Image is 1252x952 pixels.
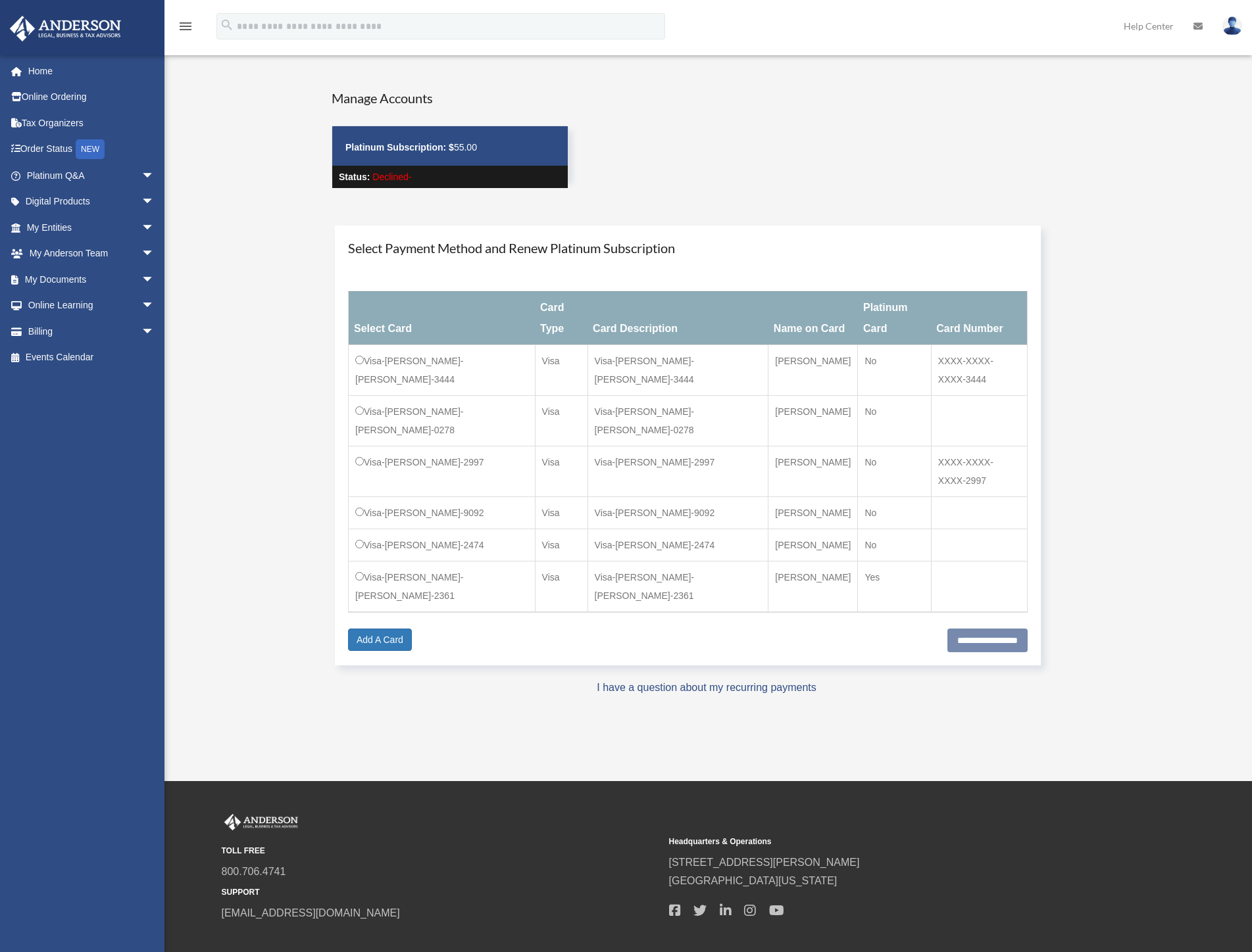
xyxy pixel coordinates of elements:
td: No [858,496,931,529]
td: Visa-[PERSON_NAME]-[PERSON_NAME]-0278 [588,395,768,446]
a: Billingarrow_drop_down [9,318,174,345]
a: My Documentsarrow_drop_down [9,266,174,293]
a: My Entitiesarrow_drop_down [9,214,174,241]
td: Visa [535,561,588,612]
a: Online Ordering [9,84,174,110]
a: I have a question about my recurring payments [597,682,816,693]
td: Visa [535,496,588,529]
td: Visa-[PERSON_NAME]-[PERSON_NAME]-3444 [349,345,536,395]
span: arrow_drop_down [141,214,168,241]
th: Platinum Card [858,291,931,345]
td: Visa [535,345,588,395]
td: No [858,446,931,496]
img: User Pic [1222,16,1242,36]
a: My Anderson Teamarrow_drop_down [9,241,174,267]
a: menu [178,23,193,34]
td: No [858,529,931,561]
td: [PERSON_NAME] [768,496,858,529]
td: Visa [535,529,588,561]
div: NEW [76,139,105,159]
a: Home [9,58,174,84]
span: arrow_drop_down [141,318,168,345]
th: Name on Card [768,291,858,345]
img: Anderson Advisors Platinum Portal [222,814,301,831]
th: Card Type [535,291,588,345]
a: [STREET_ADDRESS][PERSON_NAME] [669,857,860,868]
td: [PERSON_NAME] [768,395,858,446]
h4: Select Payment Method and Renew Platinum Subscription [348,239,1028,257]
a: [GEOGRAPHIC_DATA][US_STATE] [669,875,838,886]
a: Add A Card [348,629,412,651]
td: [PERSON_NAME] [768,446,858,496]
td: Visa-[PERSON_NAME]-9092 [349,496,536,529]
th: Card Description [588,291,768,345]
td: Yes [858,561,931,612]
span: arrow_drop_down [141,266,168,293]
td: Visa-[PERSON_NAME]-2474 [349,529,536,561]
img: Anderson Advisors Platinum Portal [6,16,125,41]
span: arrow_drop_down [141,241,168,268]
small: SUPPORT [222,886,660,899]
a: Tax Organizers [9,110,174,136]
a: Digital Productsarrow_drop_down [9,189,174,215]
i: menu [178,18,193,34]
i: search [220,18,234,32]
td: Visa-[PERSON_NAME]-[PERSON_NAME]-2361 [588,561,768,612]
a: Platinum Q&Aarrow_drop_down [9,162,174,189]
td: Visa-[PERSON_NAME]-[PERSON_NAME]-0278 [349,395,536,446]
a: Events Calendar [9,345,174,371]
th: Card Number [931,291,1027,345]
h4: Manage Accounts [332,89,568,107]
small: Headquarters & Operations [669,835,1107,849]
td: Visa-[PERSON_NAME]-[PERSON_NAME]-2361 [349,561,536,612]
strong: Status: [339,172,370,182]
a: 800.706.4741 [222,866,286,877]
span: Declined- [372,172,411,182]
strong: Platinum Subscription: $ [345,142,454,153]
td: [PERSON_NAME] [768,561,858,612]
td: No [858,395,931,446]
span: arrow_drop_down [141,189,168,216]
td: Visa-[PERSON_NAME]-2997 [349,446,536,496]
td: Visa-[PERSON_NAME]-[PERSON_NAME]-3444 [588,345,768,395]
p: 55.00 [345,139,555,156]
td: XXXX-XXXX-XXXX-2997 [931,446,1027,496]
td: [PERSON_NAME] [768,529,858,561]
td: No [858,345,931,395]
td: Visa-[PERSON_NAME]-2474 [588,529,768,561]
span: arrow_drop_down [141,162,168,189]
td: Visa-[PERSON_NAME]-9092 [588,496,768,529]
td: [PERSON_NAME] [768,345,858,395]
a: Online Learningarrow_drop_down [9,293,174,319]
td: Visa [535,395,588,446]
a: [EMAIL_ADDRESS][DOMAIN_NAME] [222,907,400,918]
small: TOLL FREE [222,844,660,858]
span: arrow_drop_down [141,293,168,320]
td: Visa-[PERSON_NAME]-2997 [588,446,768,496]
a: Order StatusNEW [9,136,174,163]
th: Select Card [349,291,536,345]
td: Visa [535,446,588,496]
td: XXXX-XXXX-XXXX-3444 [931,345,1027,395]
